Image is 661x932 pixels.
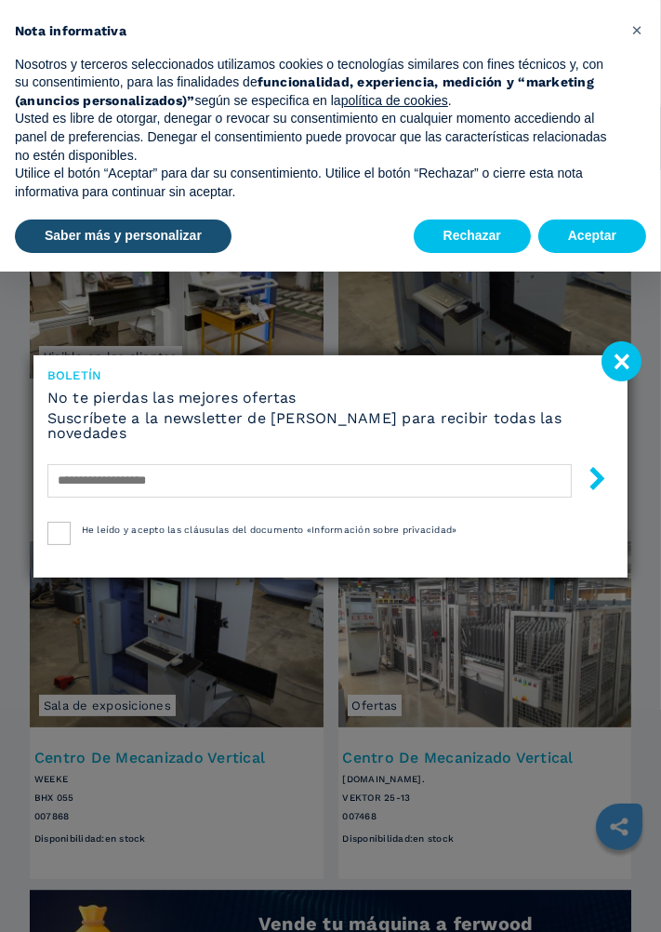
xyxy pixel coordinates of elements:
[15,165,616,201] p: Utilice el botón “Aceptar” para dar su consentimiento. Utilice el botón “Rechazar” o cierre esta ...
[47,391,615,406] span: No te pierdas las mejores ofertas
[631,19,642,41] span: ×
[414,220,531,253] button: Rechazar
[15,22,616,41] h2: Nota informativa
[82,525,457,535] span: He leído y acepto las cláusulas del documento «Información sobre privacidad»
[15,220,231,253] button: Saber más y personalizar
[15,56,616,111] p: Nosotros y terceros seleccionados utilizamos cookies o tecnologías similares con fines técnicos y...
[567,459,609,503] button: submit-button
[341,93,448,108] a: política de cookies
[538,220,646,253] button: Aceptar
[622,15,652,45] button: Cerrar esta nota informativa
[47,369,615,381] span: Boletín
[15,110,616,165] p: Usted es libre de otorgar, denegar o revocar su consentimiento en cualquier momento accediendo al...
[15,74,594,108] strong: funcionalidad, experiencia, medición y “marketing (anuncios personalizados)”
[47,411,615,441] h6: Suscríbete a la newsletter de [PERSON_NAME] para recibir todas las novedades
